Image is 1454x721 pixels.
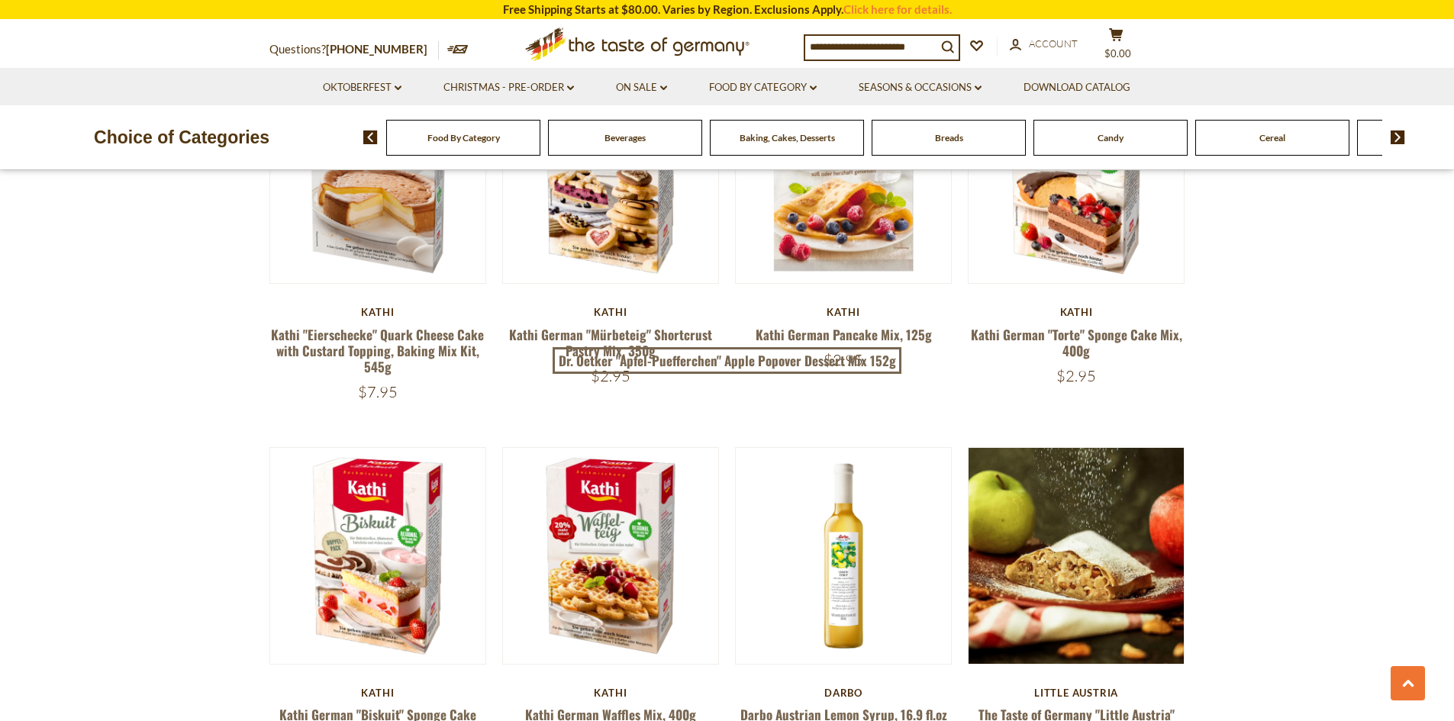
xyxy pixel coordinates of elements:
[502,687,720,699] div: Kathi
[358,382,398,401] span: $7.95
[735,306,953,318] div: Kathi
[326,42,427,56] a: [PHONE_NUMBER]
[736,68,952,284] img: Kathi German Pancake Mix, 125g
[968,306,1185,318] div: Kathi
[503,68,719,284] img: Kathi German "Mürbeteig" Shortcrust Pastry Mix, 350g
[269,306,487,318] div: Kathi
[271,325,484,377] a: Kathi "Eierschecke" Quark Cheese Cake with Custard Topping, Baking Mix Kit, 545g
[1098,132,1124,143] a: Candy
[443,79,574,96] a: Christmas - PRE-ORDER
[1104,47,1131,60] span: $0.00
[709,79,817,96] a: Food By Category
[969,448,1185,664] img: The Taste of Germany "Little Austria" Apple Strudel with Pecans, pack of 4
[509,325,712,360] a: Kathi German "Mürbeteig" Shortcrust Pastry Mix, 350g
[553,347,901,375] a: Dr. Oetker "Apfel-Puefferchen" Apple Popover Dessert Mix 152g
[1259,132,1285,143] a: Cereal
[269,40,439,60] p: Questions?
[270,448,486,664] img: Kathi German "Biskuit" Sponge Cake Mix, 260g
[503,448,719,664] img: Kathi German Waffles Mix, 400g
[971,325,1182,360] a: Kathi German "Torte" Sponge Cake Mix, 400g
[735,687,953,699] div: Darbo
[269,687,487,699] div: Kathi
[968,687,1185,699] div: little austria
[740,132,835,143] a: Baking, Cakes, Desserts
[363,130,378,144] img: previous arrow
[1029,37,1078,50] span: Account
[736,448,952,664] img: Darbo Austrian Lemon Syrup, 16.9 fl.oz
[1024,79,1130,96] a: Download Catalog
[270,68,486,284] img: Kathi "Eierschecke" Quark Cheese Cake with Custard Topping, Baking Mix Kit, 545g
[323,79,401,96] a: Oktoberfest
[1094,27,1140,66] button: $0.00
[843,2,952,16] a: Click here for details.
[604,132,646,143] a: Beverages
[502,306,720,318] div: Kathi
[756,325,932,344] a: Kathi German Pancake Mix, 125g
[859,79,982,96] a: Seasons & Occasions
[935,132,963,143] a: Breads
[1391,130,1405,144] img: next arrow
[616,79,667,96] a: On Sale
[1010,36,1078,53] a: Account
[591,366,630,385] span: $2.95
[427,132,500,143] a: Food By Category
[969,68,1185,284] img: Kathi German "Torte" Sponge Cake Mix, 400g
[1056,366,1096,385] span: $2.95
